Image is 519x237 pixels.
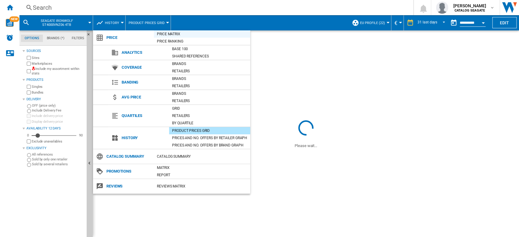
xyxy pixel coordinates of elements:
[169,98,250,104] div: Retailers
[169,68,250,74] div: Retailers
[119,112,169,120] span: Quartiles
[169,61,250,67] div: Brands
[169,53,250,59] div: Shared references
[103,33,154,42] span: Price
[154,153,250,160] div: Catalog Summary
[169,46,250,52] div: Base 100
[119,93,169,101] span: Avg price
[169,142,250,148] div: Prices and No. offers by brand graph
[119,78,169,87] span: Banding
[169,91,250,97] div: Brands
[119,63,169,72] span: Coverage
[169,128,250,134] div: Product prices grid
[169,120,250,126] div: By quartile
[169,76,250,82] div: Brands
[169,105,250,112] div: Grid
[169,113,250,119] div: Retailers
[119,134,169,142] span: History
[154,183,250,189] div: REVIEWS Matrix
[154,165,250,171] div: Matrix
[103,167,154,176] span: Promotions
[154,31,250,37] div: Price Matrix
[103,182,154,191] span: Reviews
[169,83,250,89] div: Retailers
[119,48,169,57] span: Analytics
[154,38,250,44] div: Price Ranking
[154,172,250,178] div: Report
[103,152,154,161] span: Catalog Summary
[169,135,250,141] div: Prices and No. offers by retailer graph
